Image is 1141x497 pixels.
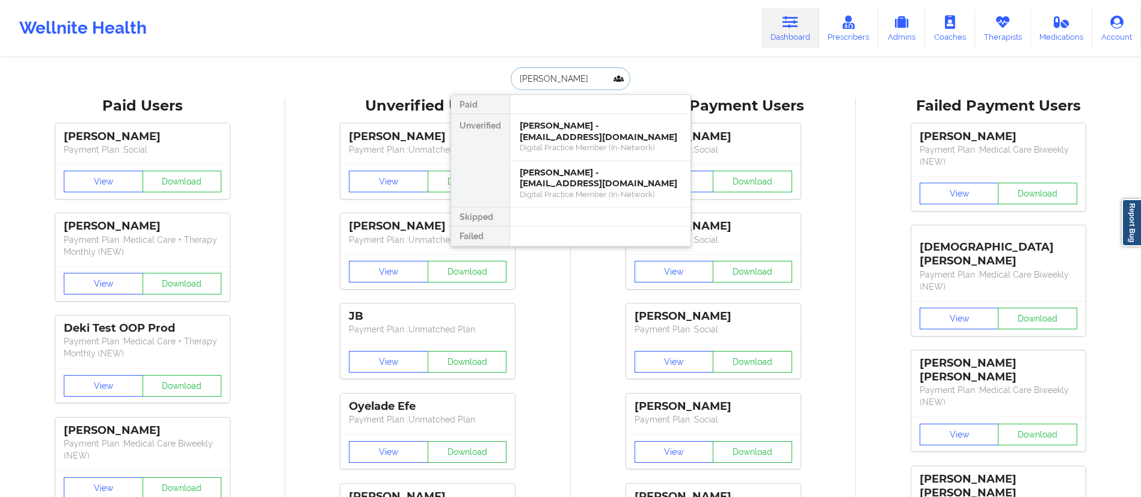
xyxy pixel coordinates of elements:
[761,8,819,48] a: Dashboard
[635,400,792,413] div: [PERSON_NAME]
[998,183,1077,204] button: Download
[635,309,792,323] div: [PERSON_NAME]
[920,424,999,445] button: View
[64,335,221,359] p: Payment Plan : Medical Care + Therapy Monthly (NEW)
[428,441,507,463] button: Download
[64,438,221,462] p: Payment Plan : Medical Care Biweekly (NEW)
[579,97,847,115] div: Skipped Payment Users
[920,384,1077,408] p: Payment Plan : Medical Care Biweekly (NEW)
[920,308,999,329] button: View
[349,413,506,425] p: Payment Plan : Unmatched Plan
[520,142,681,153] div: Digital Practice Member (In-Network)
[713,351,792,373] button: Download
[635,144,792,156] p: Payment Plan : Social
[349,171,428,192] button: View
[428,261,507,282] button: Download
[635,351,714,373] button: View
[64,171,143,192] button: View
[635,234,792,246] p: Payment Plan : Social
[819,8,879,48] a: Prescribers
[920,356,1077,384] div: [PERSON_NAME] [PERSON_NAME]
[349,234,506,246] p: Payment Plan : Unmatched Plan
[428,171,507,192] button: Download
[143,375,222,397] button: Download
[1122,199,1141,246] a: Report Bug
[635,323,792,335] p: Payment Plan : Social
[975,8,1031,48] a: Therapists
[451,207,509,227] div: Skipped
[64,144,221,156] p: Payment Plan : Social
[1031,8,1093,48] a: Medications
[520,120,681,142] div: [PERSON_NAME] - [EMAIL_ADDRESS][DOMAIN_NAME]
[520,167,681,189] div: [PERSON_NAME] - [EMAIL_ADDRESS][DOMAIN_NAME]
[878,8,925,48] a: Admins
[349,130,506,144] div: [PERSON_NAME]
[451,95,509,114] div: Paid
[920,130,1077,144] div: [PERSON_NAME]
[64,219,221,233] div: [PERSON_NAME]
[713,171,792,192] button: Download
[635,219,792,233] div: [PERSON_NAME]
[349,400,506,413] div: Oyelade Efe
[349,261,428,282] button: View
[998,308,1077,329] button: Download
[520,189,681,200] div: Digital Practice Member (In-Network)
[64,424,221,438] div: [PERSON_NAME]
[920,144,1077,168] p: Payment Plan : Medical Care Biweekly (NEW)
[451,227,509,246] div: Failed
[143,171,222,192] button: Download
[64,375,143,397] button: View
[864,97,1133,115] div: Failed Payment Users
[428,351,507,373] button: Download
[1092,8,1141,48] a: Account
[349,309,506,323] div: JB
[64,322,221,335] div: Deki Test OOP Prod
[635,413,792,425] p: Payment Plan : Social
[294,97,562,115] div: Unverified Users
[713,261,792,282] button: Download
[920,231,1077,268] div: [DEMOGRAPHIC_DATA][PERSON_NAME]
[64,130,221,144] div: [PERSON_NAME]
[635,130,792,144] div: [PERSON_NAME]
[8,97,277,115] div: Paid Users
[713,441,792,463] button: Download
[349,219,506,233] div: [PERSON_NAME]
[998,424,1077,445] button: Download
[64,234,221,258] p: Payment Plan : Medical Care + Therapy Monthly (NEW)
[349,351,428,373] button: View
[143,273,222,294] button: Download
[920,269,1077,293] p: Payment Plan : Medical Care Biweekly (NEW)
[451,114,509,207] div: Unverified
[635,261,714,282] button: View
[64,273,143,294] button: View
[635,441,714,463] button: View
[349,441,428,463] button: View
[349,323,506,335] p: Payment Plan : Unmatched Plan
[349,144,506,156] p: Payment Plan : Unmatched Plan
[925,8,975,48] a: Coaches
[920,183,999,204] button: View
